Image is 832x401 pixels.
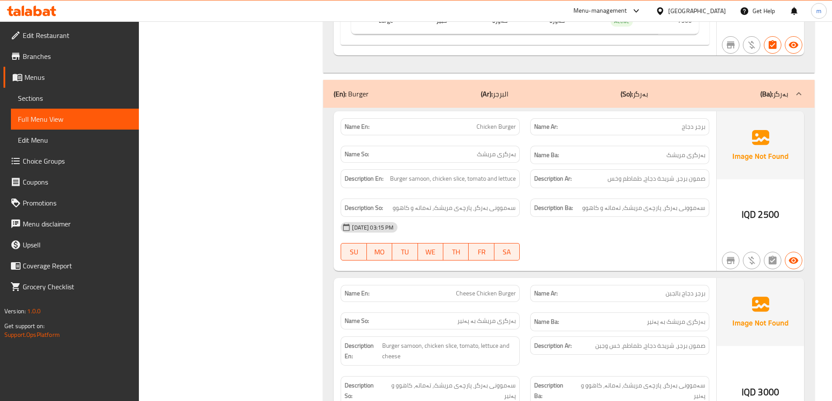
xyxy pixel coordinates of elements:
[743,252,760,269] button: Purchased item
[345,202,383,213] strong: Description So:
[3,276,139,297] a: Grocery Checklist
[668,6,726,16] div: [GEOGRAPHIC_DATA]
[23,281,132,292] span: Grocery Checklist
[443,243,469,260] button: TH
[785,36,802,54] button: Available
[595,340,705,351] span: صمون برجر، شريحة دجاج، طماطم، خس وجبن
[666,289,705,298] span: برجر دجاج بالجبن
[534,289,558,298] strong: Name Ar:
[18,135,132,145] span: Edit Menu
[3,67,139,88] a: Menus
[11,88,139,109] a: Sections
[18,114,132,124] span: Full Menu View
[334,89,369,99] p: Burger
[18,93,132,103] span: Sections
[23,177,132,187] span: Coupons
[345,122,369,131] strong: Name En:
[3,25,139,46] a: Edit Restaurant
[4,320,45,332] span: Get support on:
[3,234,139,255] a: Upsell
[382,340,516,362] span: Burger samoon, chicken slice, tomato, lettuce and cheese
[742,206,756,223] span: IQD
[11,109,139,130] a: Full Menu View
[717,111,804,179] img: Ae5nvW7+0k+MAAAAAElFTkSuQmCC
[3,213,139,234] a: Menu disclaimer
[621,87,633,100] b: (So):
[722,36,739,54] button: Not branch specific item
[3,255,139,276] a: Coverage Report
[758,384,779,401] span: 3000
[23,198,132,208] span: Promotions
[816,6,822,16] span: m
[27,305,41,317] span: 1.0.0
[457,316,516,326] span: بەرگری مریشک بە پەنیر
[345,246,363,258] span: SU
[534,173,572,184] strong: Description Ar:
[447,246,465,258] span: TH
[393,202,516,213] span: سەموونی بەرگر، پارچەی مریشک، تەماتە و کاهوو
[370,246,389,258] span: MO
[418,243,443,260] button: WE
[764,36,781,54] button: Has choices
[534,122,558,131] strong: Name Ar:
[421,246,440,258] span: WE
[341,243,366,260] button: SU
[682,122,705,131] span: برجر دجاج
[621,89,648,99] p: بەرگر
[764,252,781,269] button: Not has choices
[3,171,139,192] a: Coupons
[534,202,573,213] strong: Description Ba:
[4,305,26,317] span: Version:
[534,150,559,161] strong: Name Ba:
[349,223,397,232] span: [DATE] 03:15 PM
[23,51,132,62] span: Branches
[666,150,705,161] span: بەرگری مریشک
[760,87,773,100] b: (Ba):
[345,316,369,326] strong: Name So:
[345,150,369,159] strong: Name So:
[494,243,520,260] button: SA
[717,278,804,346] img: Ae5nvW7+0k+MAAAAAElFTkSuQmCC
[367,243,392,260] button: MO
[3,151,139,171] a: Choice Groups
[3,192,139,213] a: Promotions
[24,72,132,82] span: Menus
[4,329,60,340] a: Support.OpsPlatform
[608,173,705,184] span: صمون برجر، شريحة دجاج، طماطم وخس
[23,156,132,166] span: Choice Groups
[476,122,516,131] span: Chicken Burger
[23,240,132,250] span: Upsell
[23,30,132,41] span: Edit Restaurant
[582,202,705,213] span: سەموونی بەرگر، پارچەی مریشک، تەماتە و کاهوو
[477,150,516,159] span: بەرگری مریشک
[345,289,369,298] strong: Name En:
[758,206,779,223] span: 2500
[23,260,132,271] span: Coverage Report
[534,316,559,327] strong: Name Ba:
[743,36,760,54] button: Purchased item
[23,219,132,229] span: Menu disclaimer
[345,173,383,184] strong: Description En:
[472,246,490,258] span: FR
[334,87,346,100] b: (En):
[760,89,788,99] p: بەرگر
[573,6,627,16] div: Menu-management
[481,87,493,100] b: (Ar):
[785,252,802,269] button: Available
[469,243,494,260] button: FR
[647,316,705,327] span: بەرگری مریشک بە پەنیر
[390,173,516,184] span: Burger samoon, chicken slice, tomato and lettuce
[534,340,572,351] strong: Description Ar:
[323,80,815,108] div: (En): Burger(Ar):البرجر(So):بەرگر(Ba):بەرگر
[498,246,516,258] span: SA
[722,252,739,269] button: Not branch specific item
[456,289,516,298] span: Cheese Chicken Burger
[396,246,414,258] span: TU
[345,340,380,362] strong: Description En:
[392,243,418,260] button: TU
[481,89,508,99] p: البرجر
[742,384,756,401] span: IQD
[3,46,139,67] a: Branches
[11,130,139,151] a: Edit Menu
